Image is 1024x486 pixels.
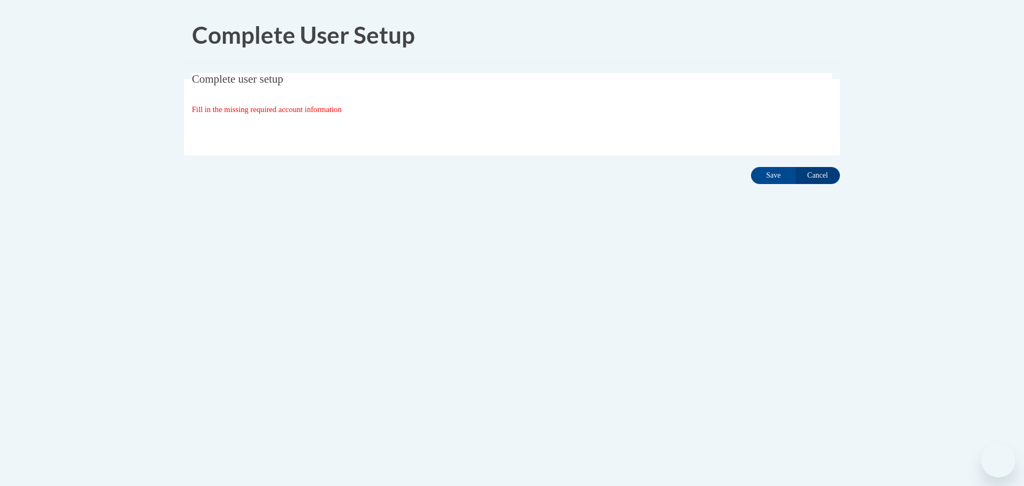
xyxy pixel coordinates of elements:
span: Complete User Setup [192,21,415,49]
span: Fill in the missing required account information [192,105,342,114]
span: Complete user setup [192,73,283,85]
iframe: Button to launch messaging window [981,443,1015,477]
input: Cancel [795,167,840,184]
input: Save [751,167,796,184]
